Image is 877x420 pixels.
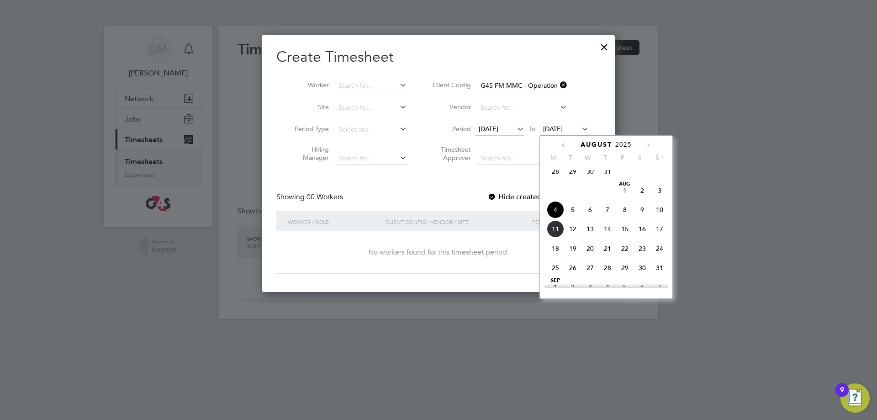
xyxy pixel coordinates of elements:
input: Search for... [335,152,407,165]
span: S [631,154,649,162]
span: [DATE] [479,125,498,133]
span: 12 [564,220,581,238]
span: 4 [599,278,616,296]
label: Worker [288,81,329,89]
span: 10 [651,201,668,218]
span: 2025 [615,141,632,149]
span: 21 [599,240,616,257]
label: Vendor [430,103,471,111]
div: 9 [840,390,844,402]
span: 30 [634,259,651,276]
span: 24 [651,240,668,257]
input: Search for... [335,80,407,92]
label: Timesheet Approver [430,145,471,162]
span: 2 [564,278,581,296]
span: 28 [547,163,564,180]
span: 22 [616,240,634,257]
div: Period [530,211,591,232]
div: No workers found for this timesheet period. [285,248,591,257]
input: Search for... [477,101,567,114]
input: Search for... [477,152,567,165]
span: 31 [651,259,668,276]
span: 27 [581,259,599,276]
div: Client Config / Vendor / Site [383,211,530,232]
span: Sep [547,278,564,283]
span: 28 [599,259,616,276]
span: 9 [634,201,651,218]
label: Site [288,103,329,111]
span: 3 [651,182,668,199]
span: 5 [564,201,581,218]
span: 26 [564,259,581,276]
span: 6 [634,278,651,296]
span: 13 [581,220,599,238]
button: Open Resource Center, 9 new notifications [840,383,870,413]
input: Search for... [477,80,567,92]
span: 1 [547,278,564,296]
span: 17 [651,220,668,238]
span: 29 [616,259,634,276]
span: 30 [581,163,599,180]
span: 4 [547,201,564,218]
span: 6 [581,201,599,218]
span: 7 [599,201,616,218]
label: Hide created timesheets [487,192,580,202]
span: August [581,141,612,149]
span: 11 [547,220,564,238]
div: Showing [276,192,345,202]
span: 20 [581,240,599,257]
span: 1 [616,182,634,199]
span: 25 [547,259,564,276]
span: 8 [616,201,634,218]
span: [DATE] [543,125,563,133]
span: 7 [651,278,668,296]
span: T [597,154,614,162]
span: 18 [547,240,564,257]
label: Period Type [288,125,329,133]
span: 31 [599,163,616,180]
span: 19 [564,240,581,257]
label: Period [430,125,471,133]
span: 29 [564,163,581,180]
span: 15 [616,220,634,238]
span: 23 [634,240,651,257]
span: 16 [634,220,651,238]
span: 00 Workers [306,192,343,202]
span: 3 [581,278,599,296]
div: Worker / Role [285,211,383,232]
label: Hiring Manager [288,145,329,162]
span: 14 [599,220,616,238]
label: Client Config [430,81,471,89]
span: S [649,154,666,162]
input: Search for... [335,101,407,114]
span: T [562,154,579,162]
span: Aug [616,182,634,186]
span: W [579,154,597,162]
h2: Create Timesheet [276,48,600,67]
span: 2 [634,182,651,199]
span: To [526,123,538,135]
span: M [544,154,562,162]
span: 5 [616,278,634,296]
span: F [614,154,631,162]
input: Select one [335,123,407,136]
